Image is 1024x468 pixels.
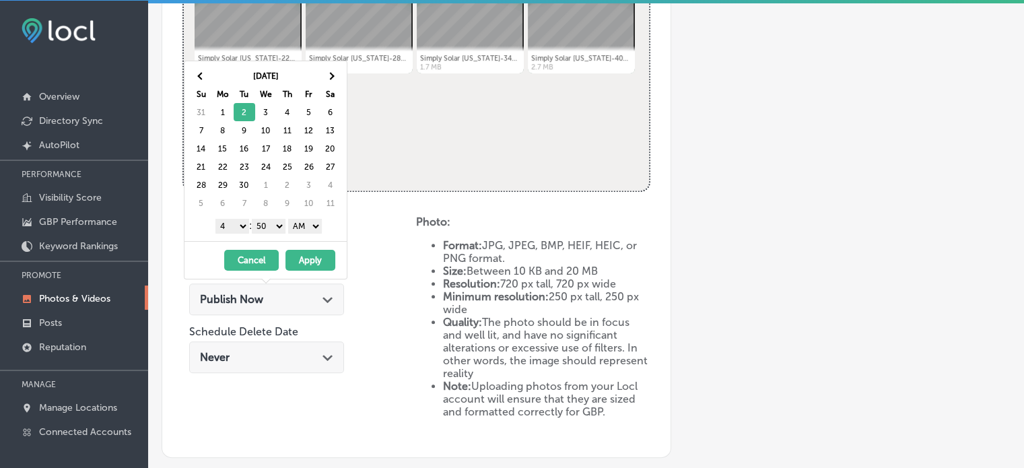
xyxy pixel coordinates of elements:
td: 25 [277,158,298,176]
p: Directory Sync [39,115,103,127]
td: 14 [191,139,212,158]
th: Tu [234,85,255,103]
strong: Photo: [416,215,450,228]
li: Between 10 KB and 20 MB [443,265,650,277]
li: 250 px tall, 250 px wide [443,290,650,316]
strong: Resolution: [443,277,500,290]
td: 10 [255,121,277,139]
td: 22 [212,158,234,176]
td: 5 [191,194,212,212]
td: 2 [277,176,298,194]
td: 8 [212,121,234,139]
td: 15 [212,139,234,158]
p: Manage Locations [39,402,117,413]
td: 4 [320,176,341,194]
p: GBP Performance [39,216,117,228]
th: We [255,85,277,103]
td: 29 [212,176,234,194]
td: 10 [298,194,320,212]
span: Never [200,351,230,364]
td: 23 [234,158,255,176]
p: AutoPilot [39,139,79,151]
td: 2 [234,103,255,121]
td: 31 [191,103,212,121]
span: Publish Now [200,293,263,306]
td: 7 [234,194,255,212]
p: Reputation [39,341,86,353]
li: The photo should be in focus and well lit, and have no significant alterations or excessive use o... [443,316,650,380]
li: 720 px tall, 720 px wide [443,277,650,290]
li: JPG, JPEG, BMP, HEIF, HEIC, or PNG format. [443,239,650,265]
p: Posts [39,317,62,329]
td: 13 [320,121,341,139]
button: Cancel [224,250,279,271]
td: 7 [191,121,212,139]
strong: Note: [443,380,471,393]
td: 4 [277,103,298,121]
td: 20 [320,139,341,158]
strong: Size: [443,265,467,277]
p: Connected Accounts [39,426,131,438]
td: 9 [277,194,298,212]
td: 3 [255,103,277,121]
td: 18 [277,139,298,158]
th: Fr [298,85,320,103]
p: Photos & Videos [39,293,110,304]
label: Schedule Delete Date [189,325,298,338]
td: 1 [212,103,234,121]
th: [DATE] [212,67,320,85]
li: Uploading photos from your Locl account will ensure that they are sized and formatted correctly f... [443,380,650,418]
th: Sa [320,85,341,103]
td: 16 [234,139,255,158]
td: 24 [255,158,277,176]
p: Overview [39,91,79,102]
strong: Quality: [443,316,482,329]
td: 3 [298,176,320,194]
td: 21 [191,158,212,176]
img: fda3e92497d09a02dc62c9cd864e3231.png [22,18,96,43]
th: Su [191,85,212,103]
td: 12 [298,121,320,139]
td: 11 [320,194,341,212]
p: Visibility Score [39,192,102,203]
p: Keyword Rankings [39,240,118,252]
button: Apply [285,250,335,271]
th: Mo [212,85,234,103]
td: 11 [277,121,298,139]
td: 9 [234,121,255,139]
td: 26 [298,158,320,176]
strong: Minimum resolution: [443,290,549,303]
td: 19 [298,139,320,158]
th: Th [277,85,298,103]
td: 28 [191,176,212,194]
td: 30 [234,176,255,194]
div: : [190,215,347,236]
td: 1 [255,176,277,194]
td: 6 [212,194,234,212]
strong: Format: [443,239,482,252]
td: 17 [255,139,277,158]
td: 6 [320,103,341,121]
td: 5 [298,103,320,121]
td: 8 [255,194,277,212]
td: 27 [320,158,341,176]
